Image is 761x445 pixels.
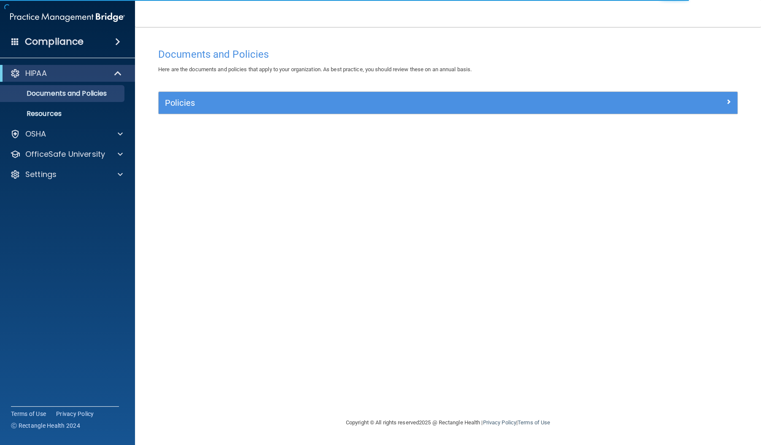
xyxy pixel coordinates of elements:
div: Copyright © All rights reserved 2025 @ Rectangle Health | | [294,409,602,436]
a: Settings [10,169,123,180]
p: HIPAA [25,68,47,78]
a: Terms of Use [518,419,550,426]
a: Terms of Use [11,410,46,418]
a: OfficeSafe University [10,149,123,159]
p: Documents and Policies [5,89,121,98]
a: OSHA [10,129,123,139]
p: OSHA [25,129,46,139]
p: Settings [25,169,57,180]
h5: Policies [165,98,586,107]
a: HIPAA [10,68,122,78]
a: Privacy Policy [483,419,516,426]
a: Privacy Policy [56,410,94,418]
h4: Documents and Policies [158,49,738,60]
p: Resources [5,110,121,118]
p: OfficeSafe University [25,149,105,159]
a: Policies [165,96,731,110]
span: Here are the documents and policies that apply to your organization. As best practice, you should... [158,66,472,72]
h4: Compliance [25,36,84,48]
img: PMB logo [10,9,125,26]
span: Ⓒ Rectangle Health 2024 [11,421,80,430]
